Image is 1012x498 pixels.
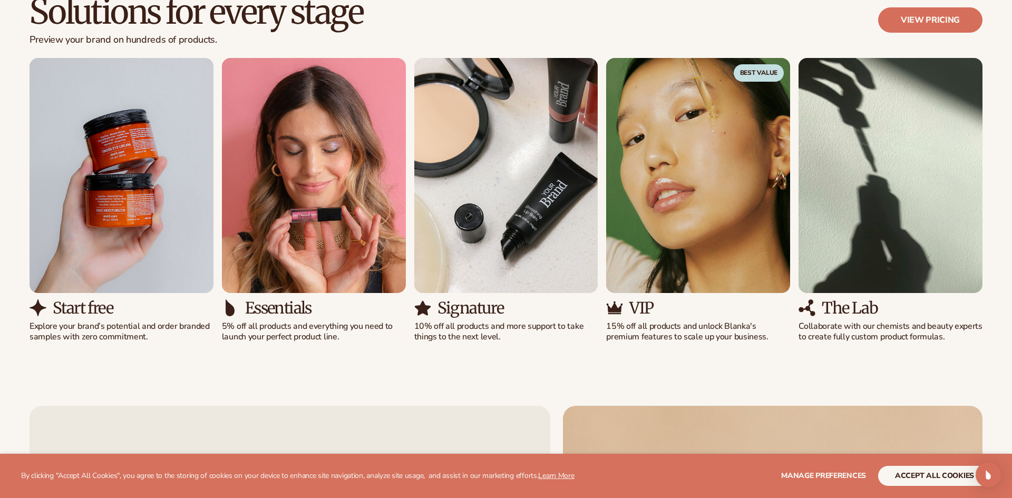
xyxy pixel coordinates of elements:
span: Manage preferences [781,471,866,481]
div: 2 / 5 [222,58,406,343]
div: 1 / 5 [30,58,213,343]
p: 15% off all products and unlock Blanka's premium features to scale up your business. [606,321,790,343]
button: Manage preferences [781,466,866,486]
a: Learn More [538,471,574,481]
img: Shopify Image 6 [30,299,46,316]
h3: Essentials [245,299,312,317]
img: Shopify Image 7 [222,58,406,292]
img: Shopify Image 12 [606,299,623,316]
button: accept all cookies [878,466,991,486]
img: Shopify Image 10 [414,299,431,316]
p: Preview your brand on hundreds of products. [30,34,363,46]
span: Best Value [734,64,784,81]
img: Shopify Image 5 [30,58,213,292]
p: By clicking "Accept All Cookies", you agree to the storing of cookies on your device to enhance s... [21,472,575,481]
h3: The Lab [822,299,878,317]
p: Collaborate with our chemists and beauty experts to create fully custom product formulas. [799,321,982,343]
h3: Start free [53,299,113,317]
p: Explore your brand’s potential and order branded samples with zero commitment. [30,321,213,343]
p: 5% off all products and everything you need to launch your perfect product line. [222,321,406,343]
div: 5 / 5 [799,58,982,343]
img: Shopify Image 9 [414,58,598,292]
img: Shopify Image 8 [222,299,239,316]
img: Shopify Image 11 [606,58,790,292]
div: 3 / 5 [414,58,598,343]
img: Shopify Image 13 [799,58,982,292]
img: Shopify Image 14 [799,299,815,316]
a: View pricing [878,7,982,33]
h3: Signature [437,299,504,317]
p: 10% off all products and more support to take things to the next level. [414,321,598,343]
div: Open Intercom Messenger [976,462,1001,487]
div: 4 / 5 [606,58,790,343]
h3: VIP [629,299,653,317]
